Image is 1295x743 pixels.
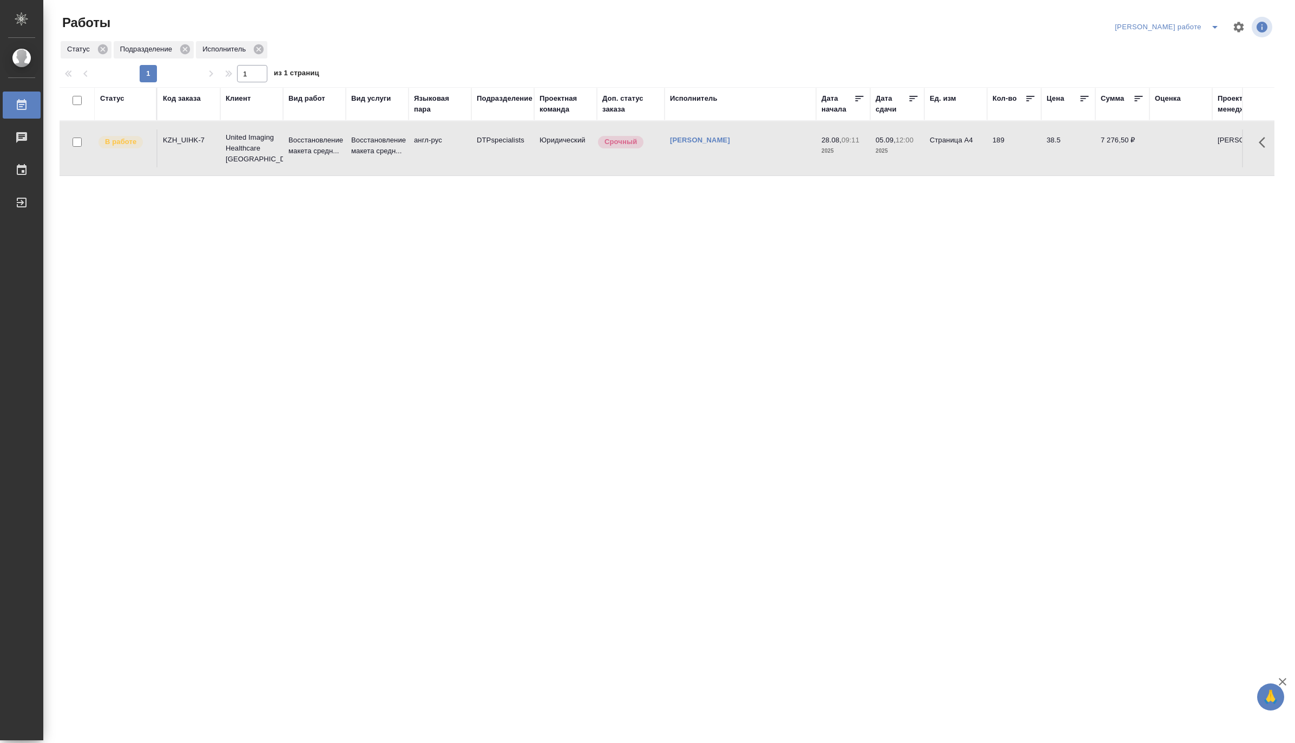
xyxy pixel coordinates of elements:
p: 28.08, [821,136,842,144]
p: Исполнитель [202,44,249,55]
div: Ед. изм [930,93,956,104]
p: 2025 [821,146,865,157]
div: Вид услуги [351,93,391,104]
td: 189 [987,129,1041,167]
td: 38.5 [1041,129,1095,167]
td: DTPspecialists [471,129,534,167]
p: В работе [105,136,136,147]
div: Проектная команда [540,93,591,115]
button: Здесь прячутся важные кнопки [1252,129,1278,155]
div: Оценка [1155,93,1181,104]
div: Проектные менеджеры [1218,93,1270,115]
div: Статус [100,93,124,104]
p: United Imaging Healthcare [GEOGRAPHIC_DATA] [226,132,278,165]
td: Юридический [534,129,597,167]
p: Восстановление макета средн... [288,135,340,157]
span: Работы [60,14,110,31]
span: Настроить таблицу [1226,14,1252,40]
div: Вид работ [288,93,325,104]
td: Страница А4 [924,129,987,167]
span: из 1 страниц [274,67,319,82]
div: Подразделение [114,41,194,58]
p: Подразделение [120,44,176,55]
div: Подразделение [477,93,533,104]
span: Посмотреть информацию [1252,17,1274,37]
p: 12:00 [896,136,913,144]
p: Статус [67,44,94,55]
a: [PERSON_NAME] [670,136,730,144]
div: Кол-во [992,93,1017,104]
div: Исполнитель выполняет работу [97,135,151,149]
div: Дата начала [821,93,854,115]
div: Исполнитель [670,93,718,104]
div: Языковая пара [414,93,466,115]
div: Дата сдачи [876,93,908,115]
div: Исполнитель [196,41,267,58]
p: 05.09, [876,136,896,144]
td: англ-рус [409,129,471,167]
span: 🙏 [1261,686,1280,708]
div: Код заказа [163,93,201,104]
div: split button [1112,18,1226,36]
div: Статус [61,41,111,58]
p: 09:11 [842,136,859,144]
div: KZH_UIHK-7 [163,135,215,146]
td: 7 276,50 ₽ [1095,129,1149,167]
td: [PERSON_NAME] [1212,129,1275,167]
div: Доп. статус заказа [602,93,659,115]
p: 2025 [876,146,919,157]
button: 🙏 [1257,683,1284,711]
p: Срочный [604,136,637,147]
div: Цена [1047,93,1064,104]
div: Сумма [1101,93,1124,104]
div: Клиент [226,93,251,104]
p: Восстановление макета средн... [351,135,403,157]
